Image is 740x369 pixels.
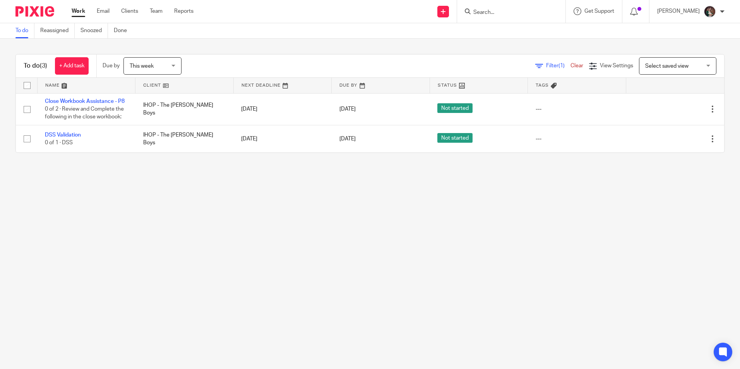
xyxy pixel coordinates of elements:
[645,63,689,69] span: Select saved view
[558,63,565,68] span: (1)
[15,6,54,17] img: Pixie
[437,103,473,113] span: Not started
[40,63,47,69] span: (3)
[130,63,154,69] span: This week
[657,7,700,15] p: [PERSON_NAME]
[536,83,549,87] span: Tags
[45,99,125,104] a: Close Workbook Assistance - P8
[45,140,73,145] span: 0 of 1 · DSS
[536,105,618,113] div: ---
[55,57,89,75] a: + Add task
[570,63,583,68] a: Clear
[233,125,332,152] td: [DATE]
[24,62,47,70] h1: To do
[437,133,473,143] span: Not started
[135,125,234,152] td: IHOP - The [PERSON_NAME] Boys
[81,23,108,38] a: Snoozed
[97,7,110,15] a: Email
[339,136,356,142] span: [DATE]
[546,63,570,68] span: Filter
[15,23,34,38] a: To do
[114,23,133,38] a: Done
[704,5,716,18] img: Profile%20picture%20JUS.JPG
[473,9,542,16] input: Search
[72,7,85,15] a: Work
[584,9,614,14] span: Get Support
[103,62,120,70] p: Due by
[40,23,75,38] a: Reassigned
[45,132,81,138] a: DSS Validation
[339,106,356,112] span: [DATE]
[536,135,618,143] div: ---
[135,93,234,125] td: IHOP - The [PERSON_NAME] Boys
[233,93,332,125] td: [DATE]
[121,7,138,15] a: Clients
[174,7,194,15] a: Reports
[150,7,163,15] a: Team
[45,106,124,120] span: 0 of 2 · Review and Complete the following in the close workbook:
[600,63,633,68] span: View Settings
